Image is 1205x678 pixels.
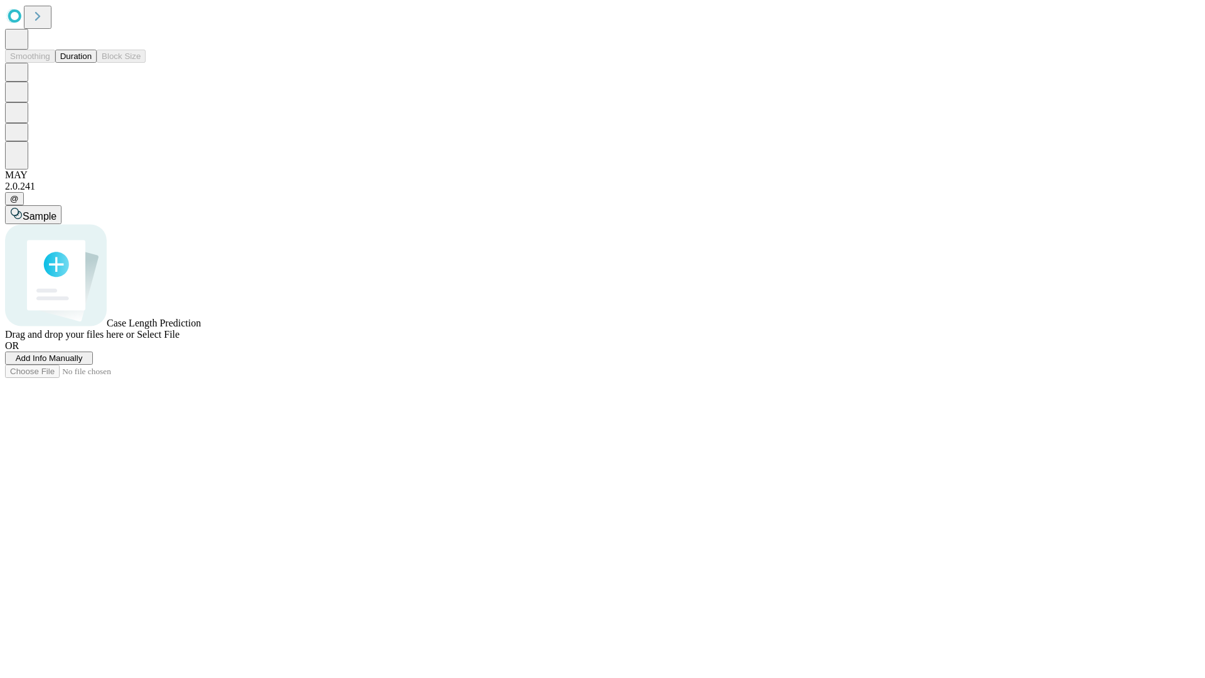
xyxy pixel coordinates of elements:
[5,169,1200,181] div: MAY
[23,211,56,222] span: Sample
[107,318,201,328] span: Case Length Prediction
[55,50,97,63] button: Duration
[5,352,93,365] button: Add Info Manually
[5,205,62,224] button: Sample
[5,50,55,63] button: Smoothing
[97,50,146,63] button: Block Size
[5,340,19,351] span: OR
[5,329,134,340] span: Drag and drop your files here or
[16,353,83,363] span: Add Info Manually
[137,329,179,340] span: Select File
[5,192,24,205] button: @
[5,181,1200,192] div: 2.0.241
[10,194,19,203] span: @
